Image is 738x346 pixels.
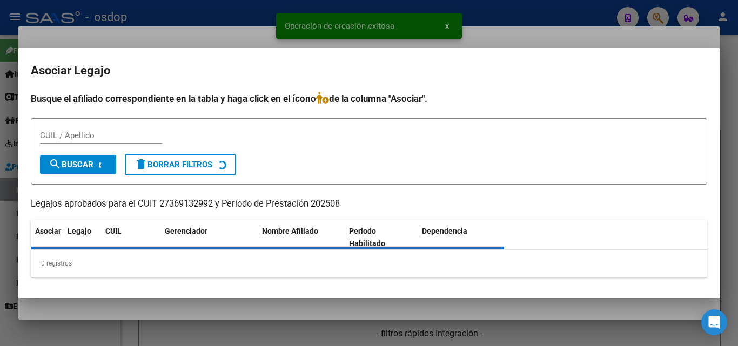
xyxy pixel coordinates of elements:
[258,220,345,255] datatable-header-cell: Nombre Afiliado
[160,220,258,255] datatable-header-cell: Gerenciador
[422,227,467,235] span: Dependencia
[135,158,147,171] mat-icon: delete
[165,227,207,235] span: Gerenciador
[40,155,116,174] button: Buscar
[418,220,505,255] datatable-header-cell: Dependencia
[31,60,707,81] h2: Asociar Legajo
[125,154,236,175] button: Borrar Filtros
[262,227,318,235] span: Nombre Afiliado
[31,250,707,277] div: 0 registros
[35,227,61,235] span: Asociar
[63,220,101,255] datatable-header-cell: Legajo
[31,92,707,106] h4: Busque el afiliado correspondiente en la tabla y haga click en el ícono de la columna "Asociar".
[31,198,707,211] p: Legajos aprobados para el CUIT 27369132992 y Período de Prestación 202508
[349,227,385,248] span: Periodo Habilitado
[135,160,212,169] span: Borrar Filtros
[701,309,727,335] div: Open Intercom Messenger
[49,160,93,169] span: Buscar
[101,220,160,255] datatable-header-cell: CUIL
[31,220,63,255] datatable-header-cell: Asociar
[105,227,122,235] span: CUIL
[68,227,91,235] span: Legajo
[49,158,62,171] mat-icon: search
[345,220,418,255] datatable-header-cell: Periodo Habilitado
